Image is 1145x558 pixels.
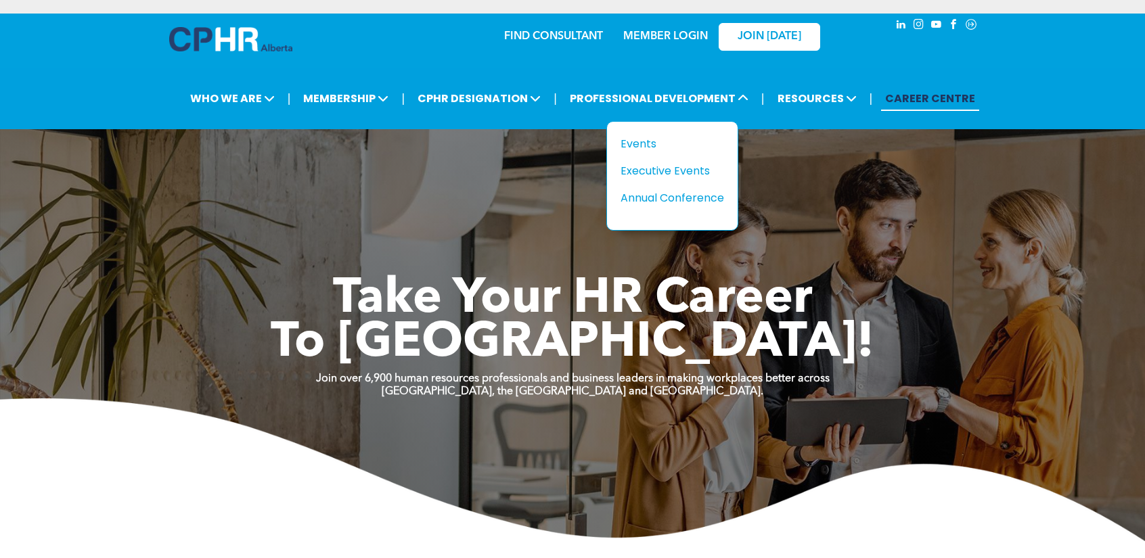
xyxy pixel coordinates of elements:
[928,17,943,35] a: youtube
[738,30,801,43] span: JOIN [DATE]
[911,17,926,35] a: instagram
[946,17,961,35] a: facebook
[623,31,708,42] a: MEMBER LOGIN
[271,319,874,368] span: To [GEOGRAPHIC_DATA]!
[719,23,820,51] a: JOIN [DATE]
[413,86,545,111] span: CPHR DESIGNATION
[333,275,813,324] span: Take Your HR Career
[893,17,908,35] a: linkedin
[870,85,873,112] li: |
[621,162,714,179] div: Executive Events
[382,386,763,397] strong: [GEOGRAPHIC_DATA], the [GEOGRAPHIC_DATA] and [GEOGRAPHIC_DATA].
[761,85,765,112] li: |
[566,86,753,111] span: PROFESSIONAL DEVELOPMENT
[621,189,714,206] div: Annual Conference
[621,135,714,152] div: Events
[773,86,861,111] span: RESOURCES
[621,189,724,206] a: Annual Conference
[621,135,724,152] a: Events
[881,86,979,111] a: CAREER CENTRE
[169,27,292,51] img: A blue and white logo for cp alberta
[316,373,830,384] strong: Join over 6,900 human resources professionals and business leaders in making workplaces better ac...
[299,86,392,111] span: MEMBERSHIP
[401,85,405,112] li: |
[621,162,724,179] a: Executive Events
[964,17,979,35] a: Social network
[504,31,603,42] a: FIND CONSULTANT
[288,85,291,112] li: |
[186,86,279,111] span: WHO WE ARE
[554,85,557,112] li: |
